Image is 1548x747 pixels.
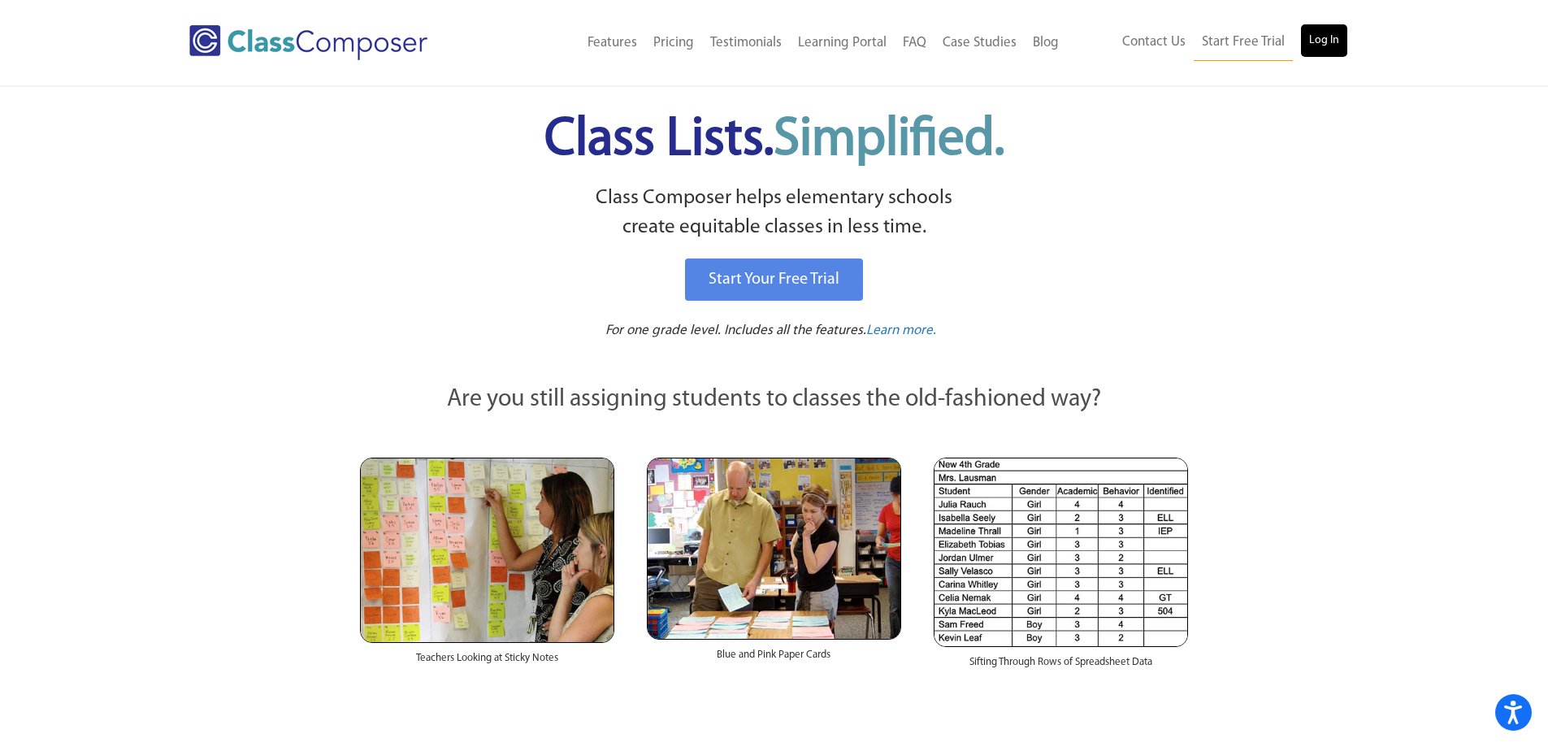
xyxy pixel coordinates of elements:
img: Blue and Pink Paper Cards [647,458,901,639]
a: Testimonials [702,25,790,61]
a: Learn more. [866,321,936,341]
a: Case Studies [934,25,1025,61]
div: Blue and Pink Paper Cards [647,640,901,679]
span: For one grade level. Includes all the features. [605,324,866,337]
a: Features [579,25,645,61]
img: Spreadsheets [934,458,1188,647]
div: Sifting Through Rows of Spreadsheet Data [934,647,1188,686]
a: FAQ [895,25,934,61]
a: Start Free Trial [1194,24,1293,61]
p: Class Composer helps elementary schools create equitable classes in less time. [358,184,1191,243]
nav: Header Menu [1067,24,1347,61]
span: Class Lists. [544,114,1004,167]
a: Start Your Free Trial [685,258,863,301]
a: Learning Portal [790,25,895,61]
span: Simplified. [774,114,1004,167]
span: Start Your Free Trial [709,271,839,288]
div: Teachers Looking at Sticky Notes [360,643,614,682]
img: Class Composer [189,25,427,60]
a: Pricing [645,25,702,61]
nav: Header Menu [494,25,1067,61]
span: Learn more. [866,324,936,337]
p: Are you still assigning students to classes the old-fashioned way? [360,382,1189,418]
img: Teachers Looking at Sticky Notes [360,458,614,643]
a: Contact Us [1114,24,1194,60]
a: Blog [1025,25,1067,61]
a: Log In [1301,24,1347,57]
